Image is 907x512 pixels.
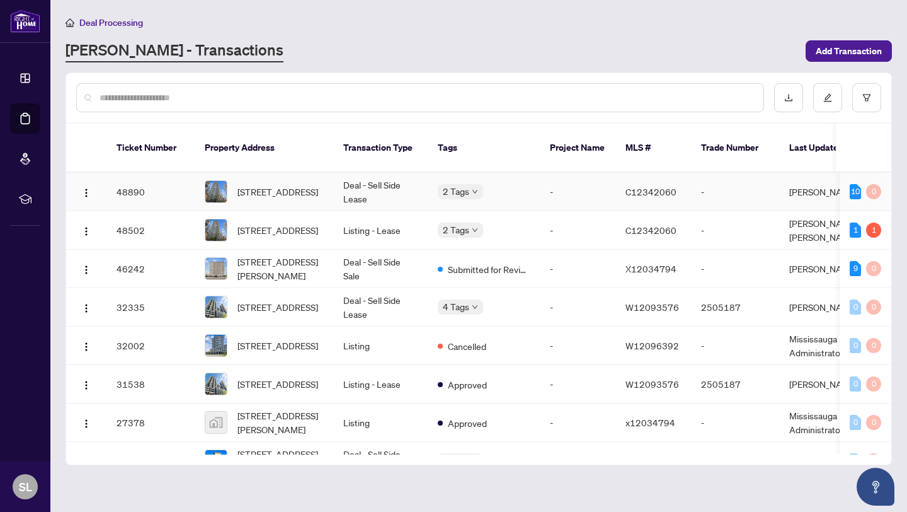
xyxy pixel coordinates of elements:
img: thumbnail-img [205,335,227,356]
th: Ticket Number [106,124,195,173]
a: [PERSON_NAME] - Transactions [66,40,283,62]
td: [PERSON_NAME] [779,442,874,480]
button: filter [852,83,881,112]
td: [PERSON_NAME] [PERSON_NAME] [779,211,874,250]
td: - [540,211,615,250]
button: download [774,83,803,112]
td: 46242 [106,250,195,288]
th: Project Name [540,124,615,173]
button: Logo [76,182,96,202]
img: logo [10,9,40,33]
span: W12096392 [625,340,679,351]
img: Logo [81,265,91,275]
td: - [540,442,615,480]
span: [STREET_ADDRESS][PERSON_NAME] [237,447,323,475]
span: [STREET_ADDRESS][PERSON_NAME] [237,409,323,436]
img: Logo [81,303,91,313]
button: Logo [76,297,96,317]
span: 2 Tags [443,184,469,199]
div: 1 [866,223,881,238]
th: Property Address [195,124,333,173]
td: Deal - Sell Side Sale [333,442,428,480]
td: 32002 [106,327,195,365]
span: [STREET_ADDRESS] [237,300,318,314]
span: x12034794 [625,417,675,428]
span: Add Transaction [816,41,882,61]
div: 0 [866,338,881,353]
span: C12342060 [625,186,676,197]
div: 0 [866,376,881,392]
button: Logo [76,259,96,279]
div: 0 [850,415,861,430]
span: [STREET_ADDRESS] [237,185,318,199]
div: 9 [850,261,861,276]
span: 4 Tags [443,300,469,314]
div: 0 [850,376,861,392]
span: [STREET_ADDRESS] [237,223,318,237]
button: Logo [76,374,96,394]
button: Logo [76,412,96,433]
img: Logo [81,342,91,352]
img: thumbnail-img [205,181,227,202]
td: - [691,211,779,250]
span: down [472,227,478,233]
span: edit [823,93,832,102]
div: 0 [850,453,861,468]
div: 1 [850,223,861,238]
th: Last Updated By [779,124,874,173]
img: Logo [81,226,91,236]
th: MLS # [615,124,691,173]
td: - [540,327,615,365]
button: Logo [76,220,96,240]
img: thumbnail-img [205,412,227,433]
td: Deal - Sell Side Sale [333,250,428,288]
button: Logo [76,335,96,356]
td: [PERSON_NAME] [779,288,874,327]
img: thumbnail-img [205,219,227,241]
td: Mississauga Administrator [779,327,874,365]
td: - [691,250,779,288]
td: 2505187 [691,288,779,327]
td: 48502 [106,211,195,250]
button: edit [813,83,842,112]
img: Logo [81,419,91,429]
td: Deal - Sell Side Lease [333,288,428,327]
td: - [691,404,779,442]
div: 10 [850,184,861,199]
td: 2500374 [691,442,779,480]
img: thumbnail-img [205,450,227,472]
img: Logo [81,188,91,198]
span: C12342060 [625,224,676,236]
td: Deal - Sell Side Lease [333,173,428,211]
span: SL [19,478,32,496]
div: 0 [866,300,881,315]
img: thumbnail-img [205,258,227,279]
span: Deal Processing [79,17,143,28]
div: 0 [866,261,881,276]
div: 0 [866,184,881,199]
div: 0 [866,415,881,430]
td: - [540,288,615,327]
span: W12093576 [625,301,679,313]
td: [PERSON_NAME] [779,365,874,404]
td: Listing [333,404,428,442]
th: Trade Number [691,124,779,173]
div: 0 [850,338,861,353]
td: Listing - Lease [333,365,428,404]
span: download [784,93,793,102]
td: - [540,404,615,442]
td: - [540,173,615,211]
div: 0 [850,300,861,315]
span: down [472,189,478,195]
span: Submitted for Review [448,262,530,276]
span: home [66,18,74,27]
td: [PERSON_NAME] [779,250,874,288]
th: Tags [428,124,540,173]
td: 2505187 [691,365,779,404]
button: Add Transaction [806,40,892,62]
span: Approved [448,416,487,430]
span: X12034794 [625,263,676,274]
span: 3 Tags [443,453,469,468]
td: Listing - Lease [333,211,428,250]
td: - [540,250,615,288]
